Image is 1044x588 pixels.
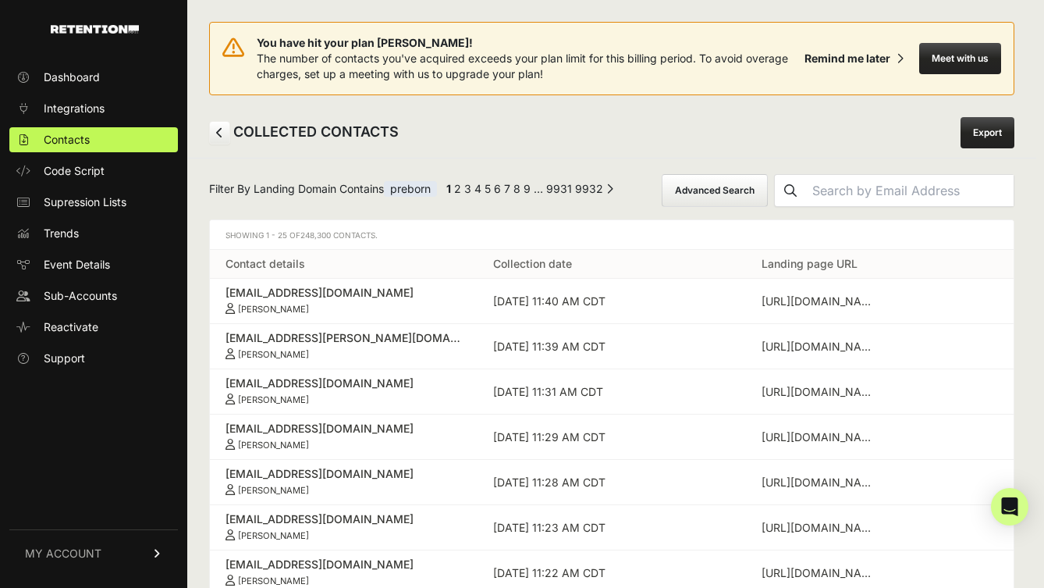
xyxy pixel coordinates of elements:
a: Landing page URL [762,257,858,270]
a: Export [961,117,1014,148]
a: [EMAIL_ADDRESS][DOMAIN_NAME] [PERSON_NAME] [225,376,462,405]
td: [DATE] 11:29 AM CDT [478,415,745,460]
img: Retention.com [51,25,139,34]
div: [EMAIL_ADDRESS][DOMAIN_NAME] [225,285,462,301]
div: Remind me later [804,51,890,66]
small: [PERSON_NAME] [238,304,309,315]
a: [EMAIL_ADDRESS][DOMAIN_NAME] [PERSON_NAME] [225,466,462,496]
a: Dashboard [9,65,178,90]
a: MY ACCOUNT [9,529,178,577]
small: [PERSON_NAME] [238,349,309,360]
span: 248,300 Contacts. [300,230,378,240]
a: [EMAIL_ADDRESS][DOMAIN_NAME] [PERSON_NAME] [225,557,462,586]
span: preborn [384,181,437,197]
a: [EMAIL_ADDRESS][DOMAIN_NAME] [PERSON_NAME] [225,285,462,315]
div: https://preborn.com/ [762,339,879,355]
span: Contacts [44,132,90,148]
a: [EMAIL_ADDRESS][DOMAIN_NAME] [PERSON_NAME] [225,421,462,451]
div: Pagination [443,181,613,201]
span: You have hit your plan [PERSON_NAME]! [257,35,798,51]
a: [EMAIL_ADDRESS][DOMAIN_NAME] [PERSON_NAME] [225,511,462,541]
span: Filter By Landing Domain Contains [209,181,437,201]
td: [DATE] 11:40 AM CDT [478,279,745,324]
a: [EMAIL_ADDRESS][PERSON_NAME][DOMAIN_NAME] [PERSON_NAME] [225,330,462,360]
a: Sub-Accounts [9,283,178,308]
a: Collection date [493,257,572,270]
a: Integrations [9,96,178,121]
em: Page 1 [446,182,451,195]
div: https://preborn.com/ [762,384,879,400]
div: [EMAIL_ADDRESS][DOMAIN_NAME] [225,557,462,572]
td: [DATE] 11:39 AM CDT [478,324,745,369]
div: https://preborn.com/ [762,475,879,490]
span: The number of contacts you've acquired exceeds your plan limit for this billing period. To avoid ... [257,52,788,80]
a: Page 4 [474,182,481,195]
td: [DATE] 11:28 AM CDT [478,460,745,505]
div: [EMAIL_ADDRESS][DOMAIN_NAME] [225,421,462,437]
div: [EMAIL_ADDRESS][DOMAIN_NAME] [225,466,462,482]
div: https://give.preborn.com/preborn/appeals?sc=DB0825GP&amt=50&gs=s&utm_source=facebook&utm_medium=p... [762,520,879,536]
small: [PERSON_NAME] [238,394,309,405]
span: Integrations [44,101,105,116]
span: Reactivate [44,319,98,335]
span: Event Details [44,257,110,273]
span: Sub-Accounts [44,288,117,304]
small: [PERSON_NAME] [238,576,309,586]
span: … [534,182,543,195]
span: Support [44,351,85,366]
a: Contact details [225,257,305,270]
button: Remind me later [798,45,910,73]
a: Page 5 [485,182,491,195]
div: [EMAIL_ADDRESS][DOMAIN_NAME] [225,511,462,527]
a: Contacts [9,127,178,152]
div: [EMAIL_ADDRESS][PERSON_NAME][DOMAIN_NAME] [225,330,462,346]
a: Page 3 [464,182,471,195]
span: Showing 1 - 25 of [225,230,378,240]
a: Page 9932 [575,182,603,195]
span: Code Script [44,163,105,179]
small: [PERSON_NAME] [238,530,309,541]
h2: COLLECTED CONTACTS [209,121,399,144]
a: Code Script [9,159,178,184]
span: Dashboard [44,69,100,85]
a: Supression Lists [9,190,178,215]
span: MY ACCOUNT [25,546,101,561]
div: https://give.preborn.com/preborn/appeals?sc=TC0625PSMS&amt=50&gs=s&utm_source=prospecting&utm_med... [762,429,879,445]
a: Reactivate [9,315,178,340]
small: [PERSON_NAME] [238,440,309,451]
a: Event Details [9,252,178,277]
a: Page 9931 [546,182,572,195]
a: Page 9 [524,182,531,195]
td: [DATE] 11:23 AM CDT [478,505,745,551]
a: Page 8 [513,182,520,195]
a: Page 7 [504,182,510,195]
div: https://preborn.com/ [762,565,879,581]
a: Page 6 [494,182,501,195]
a: Trends [9,221,178,246]
div: [EMAIL_ADDRESS][DOMAIN_NAME] [225,376,462,391]
div: Open Intercom Messenger [991,488,1028,526]
button: Advanced Search [662,174,768,207]
input: Search by Email Address [806,175,1014,206]
span: Supression Lists [44,194,126,210]
span: Trends [44,226,79,241]
button: Meet with us [919,43,1001,74]
small: [PERSON_NAME] [238,485,309,496]
a: Support [9,346,178,371]
div: https://resources.preborn.com/fear-not?utm_source=facebook&utm_medium=paid&utm_campaign=fear&utm_... [762,294,879,309]
td: [DATE] 11:31 AM CDT [478,369,745,415]
a: Page 2 [454,182,461,195]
